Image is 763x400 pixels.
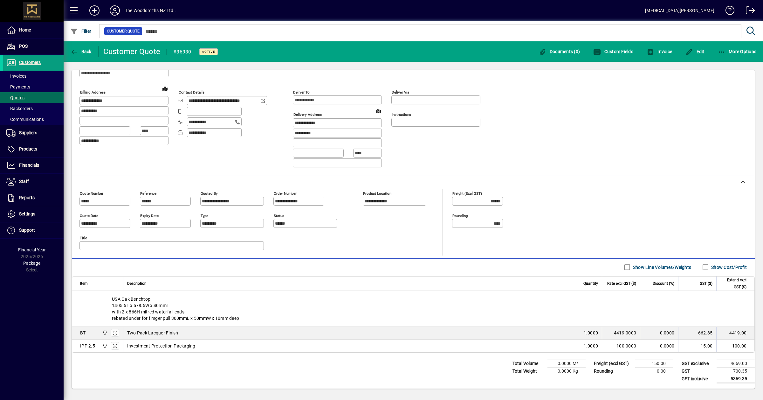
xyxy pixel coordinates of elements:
[70,29,92,34] span: Filter
[3,190,64,206] a: Reports
[606,330,636,336] div: 4419.0000
[716,340,754,352] td: 100.00
[274,191,297,195] mat-label: Order number
[19,179,29,184] span: Staff
[392,90,409,95] mat-label: Deliver via
[160,83,170,94] a: View on map
[584,343,598,349] span: 1.0000
[105,5,125,16] button: Profile
[678,327,716,340] td: 662.85
[685,49,705,54] span: Edit
[19,163,39,168] span: Financials
[3,39,64,54] a: POS
[547,360,586,367] td: 0.0000 M³
[645,46,674,57] button: Invoice
[717,375,755,383] td: 5369.35
[84,5,105,16] button: Add
[678,367,717,375] td: GST
[653,280,674,287] span: Discount (%)
[718,49,757,54] span: More Options
[19,146,37,151] span: Products
[173,47,191,57] div: #36930
[363,191,391,195] mat-label: Product location
[721,1,735,22] a: Knowledge Base
[64,46,99,57] app-page-header-button: Back
[716,327,754,340] td: 4419.00
[700,280,712,287] span: GST ($)
[452,191,482,195] mat-label: Freight (excl GST)
[373,106,383,116] a: View on map
[3,22,64,38] a: Home
[19,211,35,216] span: Settings
[593,49,633,54] span: Custom Fields
[678,340,716,352] td: 15.00
[452,213,468,218] mat-label: Rounding
[72,291,754,326] div: USA Oak Benchtop 1405.5L x 578.5W x 40mmT with 2 x 866H mitred waterfall ends rebated under for f...
[710,264,747,270] label: Show Cost/Profit
[547,367,586,375] td: 0.0000 Kg
[6,84,30,89] span: Payments
[19,27,31,32] span: Home
[591,367,635,375] td: Rounding
[584,330,598,336] span: 1.0000
[201,191,217,195] mat-label: Quoted by
[606,343,636,349] div: 100.0000
[19,60,41,65] span: Customers
[3,114,64,125] a: Communications
[640,327,678,340] td: 0.0000
[18,247,46,252] span: Financial Year
[125,5,176,16] div: The Woodsmiths NZ Ltd .
[632,264,691,270] label: Show Line Volumes/Weights
[293,90,310,95] mat-label: Deliver To
[19,228,35,233] span: Support
[140,213,159,218] mat-label: Expiry date
[720,277,746,291] span: Extend excl GST ($)
[640,340,678,352] td: 0.0000
[716,46,758,57] button: More Options
[6,95,24,100] span: Quotes
[140,191,156,195] mat-label: Reference
[127,330,178,336] span: Two Pack Lacquer Finish
[3,125,64,141] a: Suppliers
[23,261,40,266] span: Package
[80,213,98,218] mat-label: Quote date
[202,50,215,54] span: Active
[6,117,44,122] span: Communications
[684,46,706,57] button: Edit
[645,5,714,16] div: [MEDICAL_DATA][PERSON_NAME]
[69,25,93,37] button: Filter
[3,206,64,222] a: Settings
[69,46,93,57] button: Back
[3,71,64,81] a: Invoices
[19,44,28,49] span: POS
[717,360,755,367] td: 4669.00
[127,280,147,287] span: Description
[6,106,33,111] span: Backorders
[107,28,140,34] span: Customer Quote
[3,222,64,238] a: Support
[509,367,547,375] td: Total Weight
[3,103,64,114] a: Backorders
[103,46,161,57] div: Customer Quote
[717,367,755,375] td: 700.35
[101,329,108,336] span: The Woodsmiths
[80,280,88,287] span: Item
[678,375,717,383] td: GST inclusive
[635,360,673,367] td: 150.00
[635,367,673,375] td: 0.00
[3,158,64,173] a: Financials
[127,343,196,349] span: Investment Protection Packaging
[3,141,64,157] a: Products
[19,195,35,200] span: Reports
[80,343,95,349] div: IPP 2.5
[6,74,26,79] span: Invoices
[539,49,580,54] span: Documents (0)
[80,191,103,195] mat-label: Quote number
[3,92,64,103] a: Quotes
[591,360,635,367] td: Freight (excl GST)
[392,112,411,117] mat-label: Instructions
[19,130,37,135] span: Suppliers
[583,280,598,287] span: Quantity
[678,360,717,367] td: GST exclusive
[741,1,755,22] a: Logout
